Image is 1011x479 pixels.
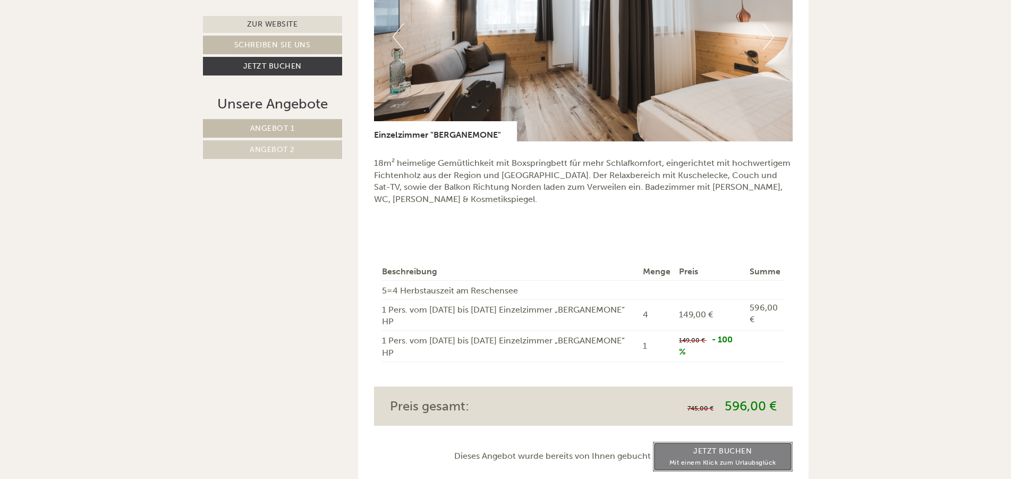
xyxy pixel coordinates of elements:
p: 18m² heimelige Gemütlichkeit mit Boxspringbett für mehr Schlafkomfort, eingerichtet mit hochwerti... [374,157,793,218]
span: 745,00 € [687,405,713,412]
span: Dieses Angebot wurde bereits von Ihnen gebucht [454,451,651,461]
div: Preis gesamt: [382,397,583,415]
a: Jetzt BuchenMit einem Klick zum Urlaubsglück [653,442,793,472]
span: Mit einem Klick zum Urlaubsglück [669,459,776,466]
td: 1 Pers. vom [DATE] bis [DATE] Einzelzimmer „BERGANEMONE“ HP [382,331,639,362]
button: Senden [354,280,419,299]
span: Angebot 2 [250,145,295,154]
span: 596,00 € [725,398,777,414]
button: Next [763,23,774,50]
th: Beschreibung [382,264,639,280]
th: Preis [675,264,745,280]
td: 5=4 Herbstauszeit am Reschensee [382,280,639,299]
div: Einzelzimmer "BERGANEMONE" [374,121,517,141]
div: [DATE] [190,3,229,21]
button: Previous [393,23,404,50]
td: 1 Pers. vom [DATE] bis [DATE] Einzelzimmer „BERGANEMONE“ HP [382,299,639,331]
th: Summe [745,264,785,280]
td: 596,00 € [745,299,785,331]
td: 1 [639,331,675,362]
span: 149,00 € [679,337,705,344]
a: Zur Website [203,16,342,33]
span: Angebot 1 [250,124,295,133]
div: Unsere Angebote [203,94,342,114]
a: Schreiben Sie uns [203,36,342,54]
td: 4 [639,299,675,331]
a: Jetzt buchen [203,57,342,75]
div: Guten Tag, vielen Dank für Ihre freundliche Nachricht. Das Frühstück ist von 7.30 Uhr bis 10.00 U... [8,38,270,204]
small: 14:45 [16,195,265,202]
small: 14:33 [172,26,403,33]
span: 149,00 € [679,309,713,320]
div: Hotel [GEOGRAPHIC_DATA] [16,40,265,49]
th: Menge [639,264,675,280]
